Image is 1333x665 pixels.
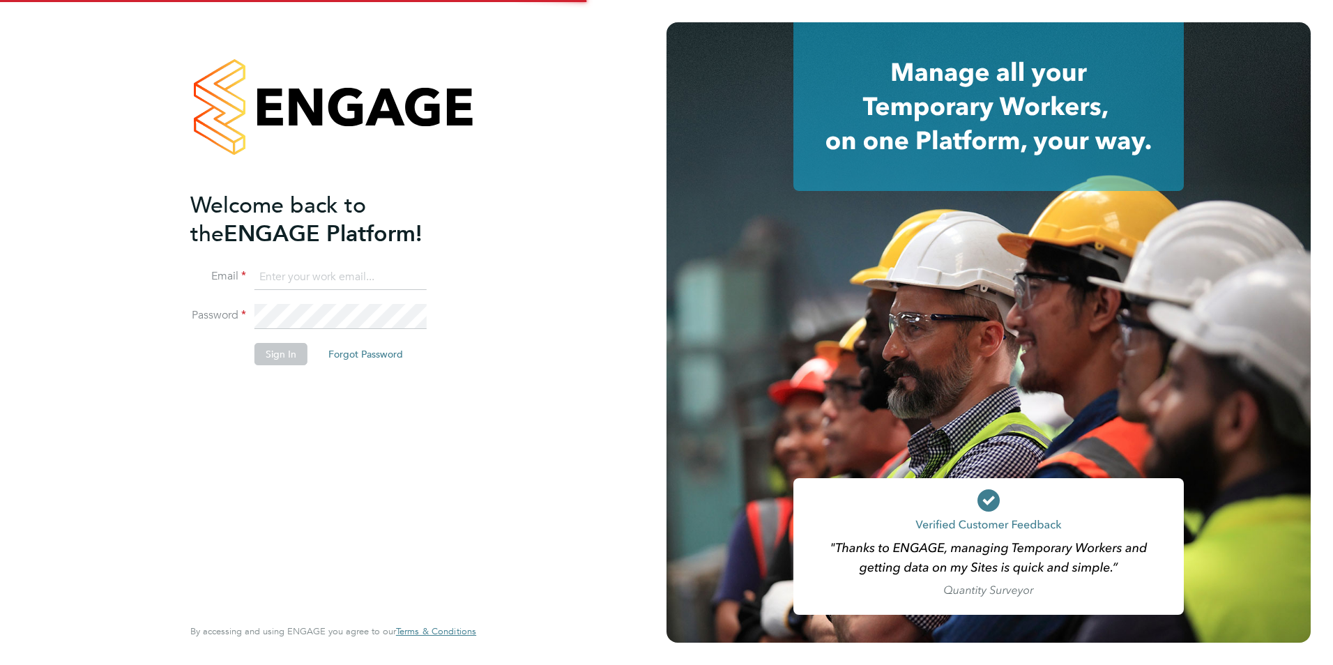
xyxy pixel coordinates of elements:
label: Password [190,308,246,323]
span: By accessing and using ENGAGE you agree to our [190,625,476,637]
button: Forgot Password [317,343,414,365]
input: Enter your work email... [254,265,427,290]
span: Welcome back to the [190,192,366,247]
button: Sign In [254,343,307,365]
a: Terms & Conditions [396,626,476,637]
h2: ENGAGE Platform! [190,191,462,248]
label: Email [190,269,246,284]
span: Terms & Conditions [396,625,476,637]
